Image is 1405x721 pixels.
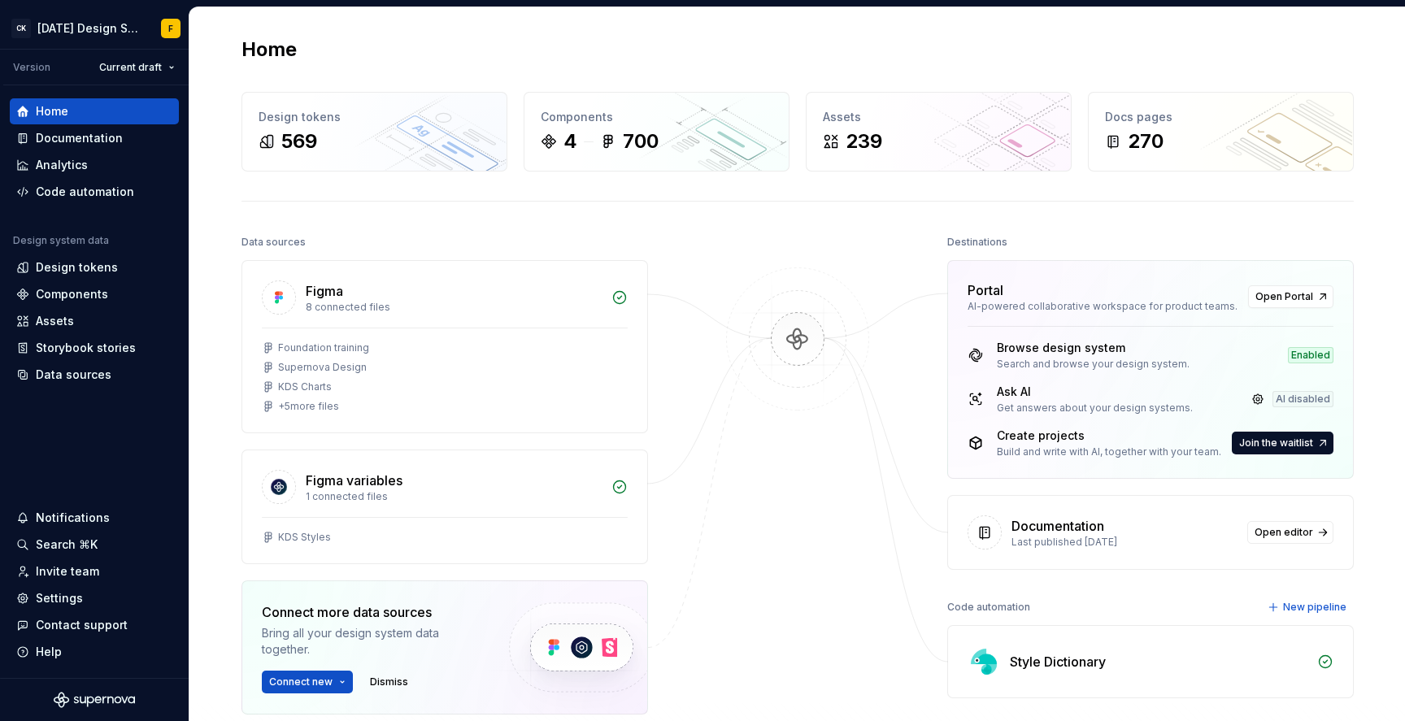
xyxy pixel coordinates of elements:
[947,596,1030,619] div: Code automation
[36,313,74,329] div: Assets
[36,184,134,200] div: Code automation
[241,92,507,172] a: Design tokens569
[36,367,111,383] div: Data sources
[846,128,882,154] div: 239
[306,490,602,503] div: 1 connected files
[10,505,179,531] button: Notifications
[278,361,367,374] div: Supernova Design
[306,301,602,314] div: 8 connected files
[36,510,110,526] div: Notifications
[262,671,353,693] button: Connect new
[36,286,108,302] div: Components
[10,308,179,334] a: Assets
[563,128,577,154] div: 4
[92,56,182,79] button: Current draft
[36,157,88,173] div: Analytics
[1011,536,1238,549] div: Last published [DATE]
[262,602,481,622] div: Connect more data sources
[997,402,1193,415] div: Get answers about your design systems.
[99,61,162,74] span: Current draft
[10,558,179,584] a: Invite team
[13,234,109,247] div: Design system data
[10,152,179,178] a: Analytics
[10,639,179,665] button: Help
[3,11,185,46] button: CK[DATE] Design SystemF
[36,644,62,660] div: Help
[1128,128,1164,154] div: 270
[278,531,331,544] div: KDS Styles
[36,617,128,633] div: Contact support
[241,37,297,63] h2: Home
[10,585,179,611] a: Settings
[10,254,179,280] a: Design tokens
[262,625,481,658] div: Bring all your design system data together.
[1105,109,1337,125] div: Docs pages
[10,362,179,388] a: Data sources
[997,340,1190,356] div: Browse design system
[36,130,123,146] div: Documentation
[11,19,31,38] div: CK
[241,450,648,564] a: Figma variables1 connected filesKDS Styles
[241,260,648,433] a: Figma8 connected filesFoundation trainingSupernova DesignKDS Charts+5more files
[306,281,343,301] div: Figma
[1288,347,1333,363] div: Enabled
[947,231,1007,254] div: Destinations
[1010,652,1106,671] div: Style Dictionary
[997,384,1193,400] div: Ask AI
[36,590,83,606] div: Settings
[13,61,50,74] div: Version
[1272,391,1333,407] div: AI disabled
[10,532,179,558] button: Search ⌘K
[1239,437,1313,450] span: Join the waitlist
[278,400,339,413] div: + 5 more files
[1011,516,1104,536] div: Documentation
[306,471,402,490] div: Figma variables
[997,358,1190,371] div: Search and browse your design system.
[968,280,1003,300] div: Portal
[10,125,179,151] a: Documentation
[10,612,179,638] button: Contact support
[1255,526,1313,539] span: Open editor
[10,335,179,361] a: Storybook stories
[1283,601,1346,614] span: New pipeline
[623,128,659,154] div: 700
[1247,521,1333,544] a: Open editor
[281,128,317,154] div: 569
[168,22,173,35] div: F
[1088,92,1354,172] a: Docs pages270
[1255,290,1313,303] span: Open Portal
[36,340,136,356] div: Storybook stories
[370,675,408,688] span: Dismiss
[541,109,772,125] div: Components
[968,300,1238,313] div: AI-powered collaborative workspace for product teams.
[1248,285,1333,308] a: Open Portal
[806,92,1072,172] a: Assets239
[241,231,306,254] div: Data sources
[997,428,1221,444] div: Create projects
[823,109,1055,125] div: Assets
[269,675,333,688] span: Connect new
[36,563,99,580] div: Invite team
[278,380,332,393] div: KDS Charts
[997,445,1221,458] div: Build and write with AI, together with your team.
[278,341,369,354] div: Foundation training
[1263,596,1354,619] button: New pipeline
[1232,432,1333,454] button: Join the waitlist
[36,536,98,553] div: Search ⌘K
[363,671,415,693] button: Dismiss
[10,98,179,124] a: Home
[54,692,135,708] svg: Supernova Logo
[10,281,179,307] a: Components
[524,92,789,172] a: Components4700
[259,109,490,125] div: Design tokens
[10,179,179,205] a: Code automation
[36,103,68,119] div: Home
[36,259,118,276] div: Design tokens
[37,20,141,37] div: [DATE] Design System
